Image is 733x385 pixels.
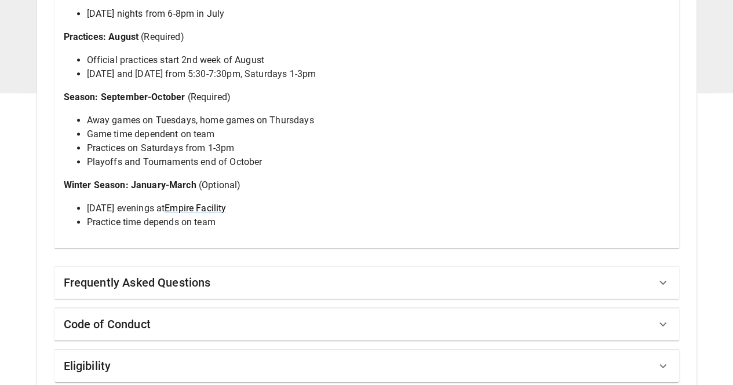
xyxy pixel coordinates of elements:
[87,67,670,81] li: [DATE] and [DATE] from 5:30-7:30pm, Saturdays 1-3pm
[64,91,185,102] span: Season: September-October
[64,357,111,375] h6: Eligibility
[165,203,226,214] a: Empire Facility
[87,201,670,215] li: [DATE] evenings at
[54,308,679,340] div: Code of Conduct
[54,350,679,382] div: Eligibility
[87,155,670,169] li: Playoffs and Tournaments end of October
[187,91,231,102] span: (Required)
[199,179,241,190] span: (Optional)
[87,53,670,67] li: Official practices start 2nd week of August
[87,215,670,229] li: Practice time depends on team
[64,315,151,333] h6: Code of Conduct
[64,273,211,292] h6: Frequently Asked Questions
[87,113,670,127] li: Away games on Tuesdays, home games on Thursdays
[64,31,139,42] span: Practices: August
[87,141,670,155] li: Practices on Saturdays from 1-3pm
[141,31,184,42] span: (Required)
[87,7,670,21] li: [DATE] nights from 6-8pm in July
[64,179,196,190] span: Winter Season: January-March
[87,127,670,141] li: Game time dependent on team
[54,266,679,299] div: Frequently Asked Questions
